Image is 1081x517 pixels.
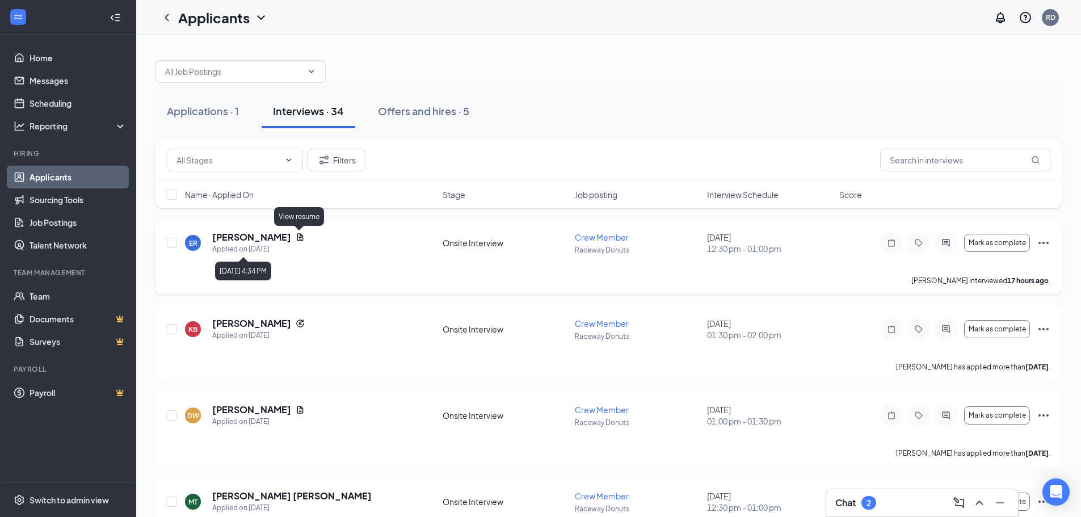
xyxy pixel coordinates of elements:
svg: QuestionInfo [1019,11,1032,24]
span: 01:30 pm - 02:00 pm [707,329,832,341]
svg: ComposeMessage [952,496,966,510]
svg: ChevronDown [254,11,268,24]
button: Minimize [991,494,1009,512]
span: Crew Member [575,318,629,329]
div: [DATE] 4:34 PM [215,262,271,280]
span: Crew Member [575,405,629,415]
svg: MagnifyingGlass [1031,155,1040,165]
div: Switch to admin view [30,494,109,506]
svg: ChevronDown [307,67,316,76]
div: Applied on [DATE] [212,330,305,341]
svg: Ellipses [1037,495,1050,508]
h5: [PERSON_NAME] [212,231,291,243]
div: Open Intercom Messenger [1042,478,1070,506]
div: [DATE] [707,490,832,513]
span: Mark as complete [969,239,1026,247]
h1: Applicants [178,8,250,27]
button: Filter Filters [308,149,365,171]
input: All Job Postings [165,65,302,78]
div: Reporting [30,120,127,132]
div: Onsite Interview [443,237,568,249]
div: Applied on [DATE] [212,243,305,255]
p: Raceway Donuts [575,418,700,427]
svg: Ellipses [1037,236,1050,250]
a: Talent Network [30,234,127,257]
svg: Tag [912,238,926,247]
div: Payroll [14,364,124,374]
svg: Filter [317,153,331,167]
div: Onsite Interview [443,410,568,421]
p: [PERSON_NAME] has applied more than . [896,448,1050,458]
span: Name · Applied On [185,189,254,200]
div: Onsite Interview [443,496,568,507]
div: KB [188,325,197,334]
span: 12:30 pm - 01:00 pm [707,502,832,513]
svg: Note [885,411,898,420]
a: DocumentsCrown [30,308,127,330]
div: Applications · 1 [167,104,239,118]
h3: Chat [835,497,856,509]
div: Interviews · 34 [273,104,344,118]
b: [DATE] [1025,363,1049,371]
a: Job Postings [30,211,127,234]
button: ComposeMessage [950,494,968,512]
div: ER [189,238,197,248]
svg: Collapse [110,12,121,23]
svg: Document [296,405,305,414]
svg: ChevronDown [284,155,293,165]
h5: [PERSON_NAME] [212,403,291,416]
svg: Note [885,238,898,247]
a: Scheduling [30,92,127,115]
a: Sourcing Tools [30,188,127,211]
span: Crew Member [575,491,629,501]
span: Job posting [575,189,617,200]
p: Raceway Donuts [575,331,700,341]
svg: ActiveChat [939,411,953,420]
svg: Settings [14,494,25,506]
input: All Stages [176,154,280,166]
svg: ActiveChat [939,325,953,334]
svg: ChevronUp [973,496,986,510]
button: Mark as complete [964,234,1030,252]
div: DW [187,411,199,421]
svg: Reapply [296,319,305,328]
span: 12:30 pm - 01:00 pm [707,243,832,254]
svg: ChevronLeft [160,11,174,24]
a: Messages [30,69,127,92]
div: 2 [867,498,871,508]
h5: [PERSON_NAME] [PERSON_NAME] [212,490,372,502]
svg: Ellipses [1037,322,1050,336]
button: Mark as complete [964,320,1030,338]
div: Onsite Interview [443,323,568,335]
div: [DATE] [707,318,832,341]
svg: Notifications [994,11,1007,24]
div: MT [188,497,197,507]
span: Score [839,189,862,200]
p: [PERSON_NAME] has applied more than . [896,362,1050,372]
a: PayrollCrown [30,381,127,404]
div: [DATE] [707,404,832,427]
svg: Tag [912,411,926,420]
div: Applied on [DATE] [212,502,372,514]
div: RD [1046,12,1055,22]
input: Search in interviews [880,149,1050,171]
span: Mark as complete [969,325,1026,333]
a: Applicants [30,166,127,188]
div: View resume [274,207,324,226]
b: 17 hours ago [1007,276,1049,285]
a: Home [30,47,127,69]
p: Raceway Donuts [575,245,700,255]
div: Offers and hires · 5 [378,104,469,118]
b: [DATE] [1025,449,1049,457]
div: [DATE] [707,232,832,254]
a: Team [30,285,127,308]
h5: [PERSON_NAME] [212,317,291,330]
svg: Tag [912,325,926,334]
span: Crew Member [575,232,629,242]
a: SurveysCrown [30,330,127,353]
svg: WorkstreamLogo [12,11,24,23]
button: ChevronUp [970,494,989,512]
span: Interview Schedule [707,189,779,200]
span: 01:00 pm - 01:30 pm [707,415,832,427]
